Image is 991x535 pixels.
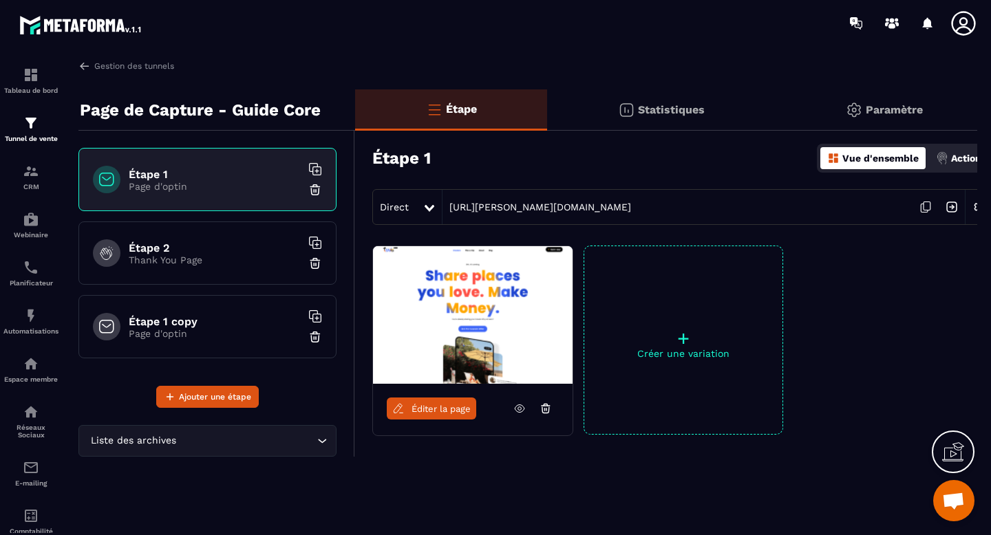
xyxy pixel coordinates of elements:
span: Éditer la page [412,404,471,414]
a: formationformationCRM [3,153,58,201]
a: emailemailE-mailing [3,449,58,497]
h3: Étape 1 [372,149,431,168]
a: Ouvrir le chat [933,480,974,521]
span: Ajouter une étape [179,390,251,404]
img: social-network [23,404,39,420]
img: automations [23,307,39,324]
p: CRM [3,183,58,190]
p: Tunnel de vente [3,135,58,142]
img: logo [19,12,143,37]
input: Search for option [179,433,314,448]
a: schedulerschedulerPlanificateur [3,249,58,297]
p: Paramètre [866,103,923,116]
img: dashboard-orange.40269519.svg [827,152,840,164]
img: automations [23,211,39,228]
a: automationsautomationsWebinaire [3,201,58,249]
p: E-mailing [3,479,58,487]
img: trash [308,330,322,344]
span: Direct [380,201,409,212]
p: Page d'optin [129,181,301,192]
img: stats.20deebd0.svg [618,102,635,118]
a: Éditer la page [387,397,476,419]
img: accountant [23,507,39,524]
a: [URL][PERSON_NAME][DOMAIN_NAME] [443,201,631,212]
img: bars-o.4a397970.svg [426,101,443,118]
a: automationsautomationsEspace membre [3,345,58,393]
button: Ajouter une étape [156,386,259,408]
img: actions.d6e523a2.png [936,152,948,164]
a: formationformationTableau de bord [3,56,58,105]
img: formation [23,115,39,131]
a: automationsautomationsAutomatisations [3,297,58,345]
p: Espace membre [3,375,58,383]
p: Réseaux Sociaux [3,424,58,439]
a: Gestion des tunnels [78,60,174,72]
img: scheduler [23,259,39,276]
p: Webinaire [3,231,58,239]
img: image [373,246,573,384]
div: Search for option [78,425,337,457]
p: Créer une variation [584,348,782,359]
p: Actions [951,153,986,164]
p: Page d'optin [129,328,301,339]
p: Étape [446,102,477,116]
p: Tableau de bord [3,87,58,94]
p: Automatisations [3,327,58,335]
a: formationformationTunnel de vente [3,105,58,153]
img: trash [308,256,322,270]
img: arrow [78,60,91,72]
img: trash [308,183,322,197]
span: Liste des archives [87,433,179,448]
img: automations [23,356,39,372]
img: arrow-next.bcc2205e.svg [939,194,965,220]
h6: Étape 1 copy [129,315,301,328]
img: email [23,459,39,476]
img: formation [23,163,39,179]
h6: Étape 1 [129,168,301,181]
img: formation [23,67,39,83]
img: setting-gr.5f69749f.svg [846,102,862,118]
p: + [584,329,782,348]
p: Page de Capture - Guide Core [80,96,321,124]
p: Thank You Page [129,254,301,265]
h6: Étape 2 [129,241,301,254]
a: social-networksocial-networkRéseaux Sociaux [3,393,58,449]
p: Vue d'ensemble [842,153,919,164]
p: Planificateur [3,279,58,287]
p: Comptabilité [3,527,58,535]
p: Statistiques [638,103,705,116]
